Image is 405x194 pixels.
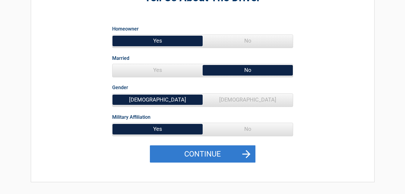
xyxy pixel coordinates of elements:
span: No [203,35,293,47]
span: Yes [112,64,203,76]
label: Married [112,54,129,62]
span: No [203,64,293,76]
label: Military Affiliation [112,113,150,121]
button: Continue [150,145,255,163]
label: Gender [112,83,128,92]
span: [DEMOGRAPHIC_DATA] [203,94,293,106]
span: Yes [112,123,203,135]
label: Homeowner [112,25,139,33]
span: [DEMOGRAPHIC_DATA] [112,94,203,106]
span: No [203,123,293,135]
span: Yes [112,35,203,47]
